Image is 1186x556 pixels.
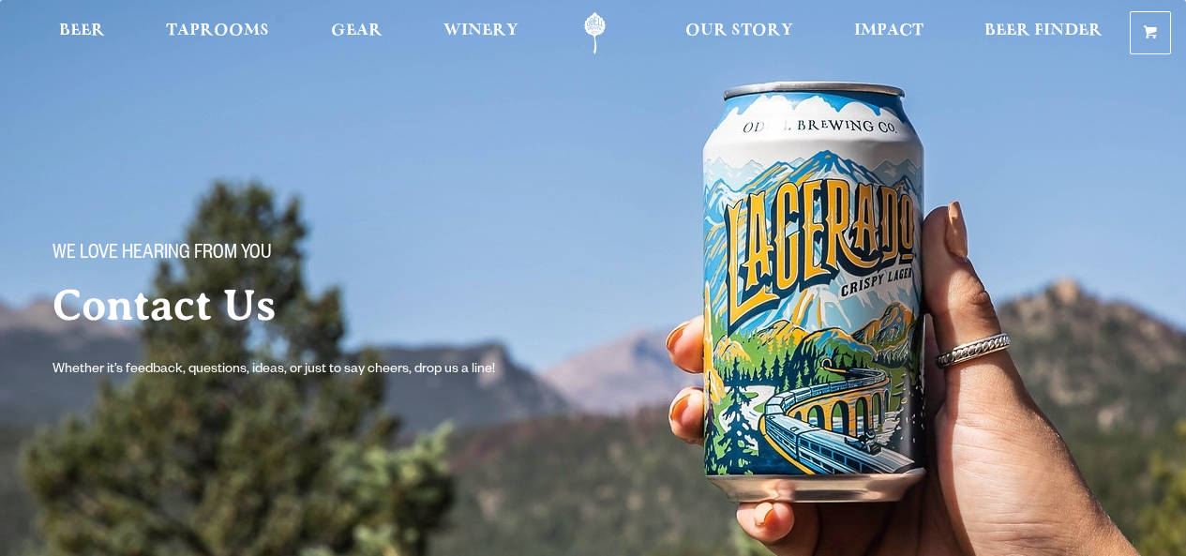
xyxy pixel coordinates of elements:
a: Our Story [673,12,805,54]
span: Gear [331,23,383,38]
a: Odell Home [560,12,630,54]
a: Beer Finder [972,12,1115,54]
span: Winery [443,23,518,38]
span: Beer Finder [984,23,1103,38]
a: Gear [319,12,395,54]
p: Whether it’s feedback, questions, ideas, or just to say cheers, drop us a line! [53,359,533,382]
span: Impact [854,23,923,38]
span: Beer [59,23,105,38]
h2: Contact Us [53,282,638,329]
span: We love hearing from you [53,243,272,267]
span: Our Story [685,23,793,38]
a: Beer [47,12,117,54]
a: Impact [842,12,936,54]
a: Taprooms [154,12,281,54]
a: Winery [431,12,531,54]
span: Taprooms [166,23,269,38]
